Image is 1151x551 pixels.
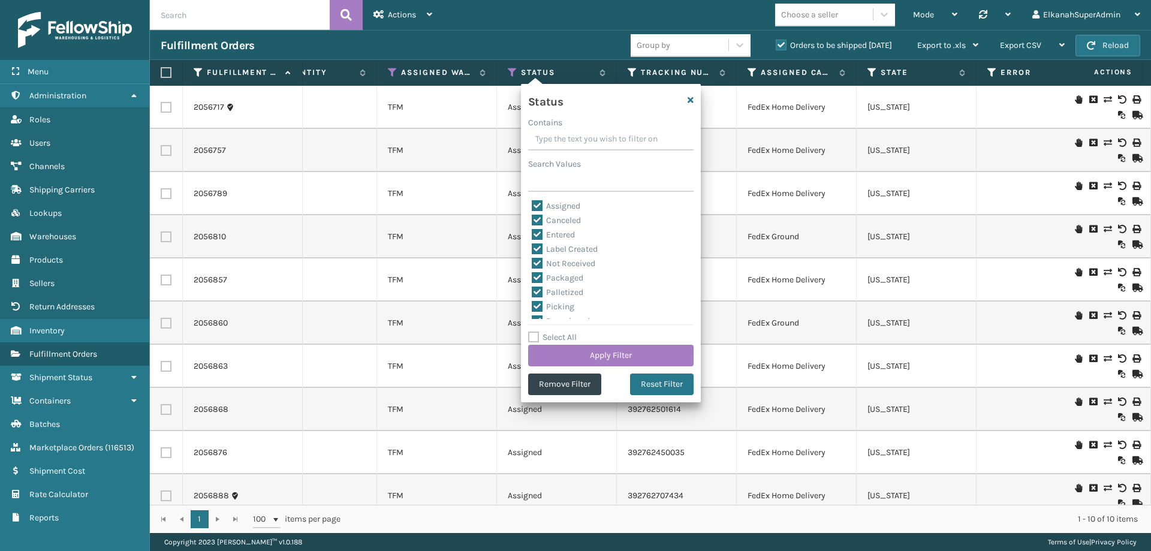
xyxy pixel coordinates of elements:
i: Print Label [1132,268,1140,276]
i: Mark as Shipped [1132,240,1140,249]
i: Void Label [1118,182,1125,190]
i: Cancel Fulfillment Order [1089,484,1096,492]
td: FedEx Home Delivery [737,388,857,431]
td: Assigned [497,431,617,474]
p: Copyright 2023 [PERSON_NAME]™ v 1.0.188 [164,533,302,551]
td: [US_STATE] [857,431,977,474]
button: Remove Filter [528,374,601,395]
td: 1 [257,388,377,431]
i: Reoptimize [1118,413,1125,421]
td: 1 [257,86,377,129]
td: TFM [377,388,497,431]
i: On Hold [1075,182,1082,190]
i: Void Label [1118,484,1125,492]
i: Cancel Fulfillment Order [1089,95,1096,104]
button: Apply Filter [528,345,694,366]
td: TFM [377,302,497,345]
h3: Fulfillment Orders [161,38,254,53]
td: [US_STATE] [857,258,977,302]
i: Void Label [1118,95,1125,104]
a: 2056868 [194,404,228,415]
i: Change shipping [1104,354,1111,363]
a: 392762450035 [628,447,685,457]
i: Mark as Shipped [1132,370,1140,378]
td: [US_STATE] [857,388,977,431]
label: Packaged [532,273,583,283]
span: Products [29,255,63,265]
a: 2056810 [194,231,226,243]
i: Print Label [1132,441,1140,449]
td: TFM [377,129,497,172]
a: 2056757 [194,144,226,156]
td: FedEx Home Delivery [737,86,857,129]
i: Change shipping [1104,138,1111,147]
i: Print Label [1132,225,1140,233]
i: Cancel Fulfillment Order [1089,182,1096,190]
td: 1 [257,302,377,345]
i: Mark as Shipped [1132,197,1140,206]
i: Mark as Shipped [1132,111,1140,119]
div: | [1048,533,1137,551]
i: Mark as Shipped [1132,327,1140,335]
span: Administration [29,91,86,101]
a: 2056863 [194,360,228,372]
a: 1 [191,510,209,528]
span: Shipment Status [29,372,92,383]
i: Print Label [1132,398,1140,406]
label: Palletized [532,287,583,297]
td: TFM [377,474,497,517]
span: Shipment Cost [29,466,85,476]
i: Change shipping [1104,268,1111,276]
i: Print Label [1132,484,1140,492]
span: Actions [388,10,416,20]
td: FedEx Home Delivery [737,474,857,517]
a: 2056717 [194,101,224,113]
i: Void Label [1118,311,1125,320]
label: Tracking Number [641,67,713,78]
span: items per page [253,510,341,528]
span: 100 [253,513,271,525]
td: TFM [377,215,497,258]
a: 2056888 [194,490,229,502]
td: [US_STATE] [857,215,977,258]
span: Shipping Carriers [29,185,95,195]
i: Reoptimize [1118,370,1125,378]
input: Type the text you wish to filter on [528,129,694,150]
td: 1 [257,474,377,517]
td: Assigned [497,258,617,302]
i: On Hold [1075,484,1082,492]
td: TFM [377,431,497,474]
i: Change shipping [1104,95,1111,104]
span: Mode [913,10,934,20]
td: TFM [377,258,497,302]
label: Entered [532,230,575,240]
i: Void Label [1118,398,1125,406]
span: Actions [1056,62,1140,82]
label: Quantity [281,67,354,78]
i: Reoptimize [1118,499,1125,508]
label: Assigned [532,201,580,211]
td: TFM [377,86,497,129]
i: Mark as Shipped [1132,413,1140,421]
td: FedEx Home Delivery [737,172,857,215]
span: Channels [29,161,65,171]
a: Privacy Policy [1091,538,1137,546]
td: FedEx Ground [737,215,857,258]
img: logo [18,12,132,48]
td: Assigned [497,345,617,388]
span: Batches [29,419,60,429]
td: 1 [257,215,377,258]
td: 1 [257,172,377,215]
i: Reoptimize [1118,240,1125,249]
span: Roles [29,115,50,125]
span: ( 116513 ) [105,442,134,453]
td: 1 [257,431,377,474]
label: Search Values [528,158,581,170]
span: Warehouses [29,231,76,242]
i: Reoptimize [1118,197,1125,206]
i: Reoptimize [1118,111,1125,119]
a: 392762707434 [628,490,683,501]
label: Orders to be shipped [DATE] [776,40,892,50]
td: FedEx Ground [737,302,857,345]
td: FedEx Home Delivery [737,258,857,302]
